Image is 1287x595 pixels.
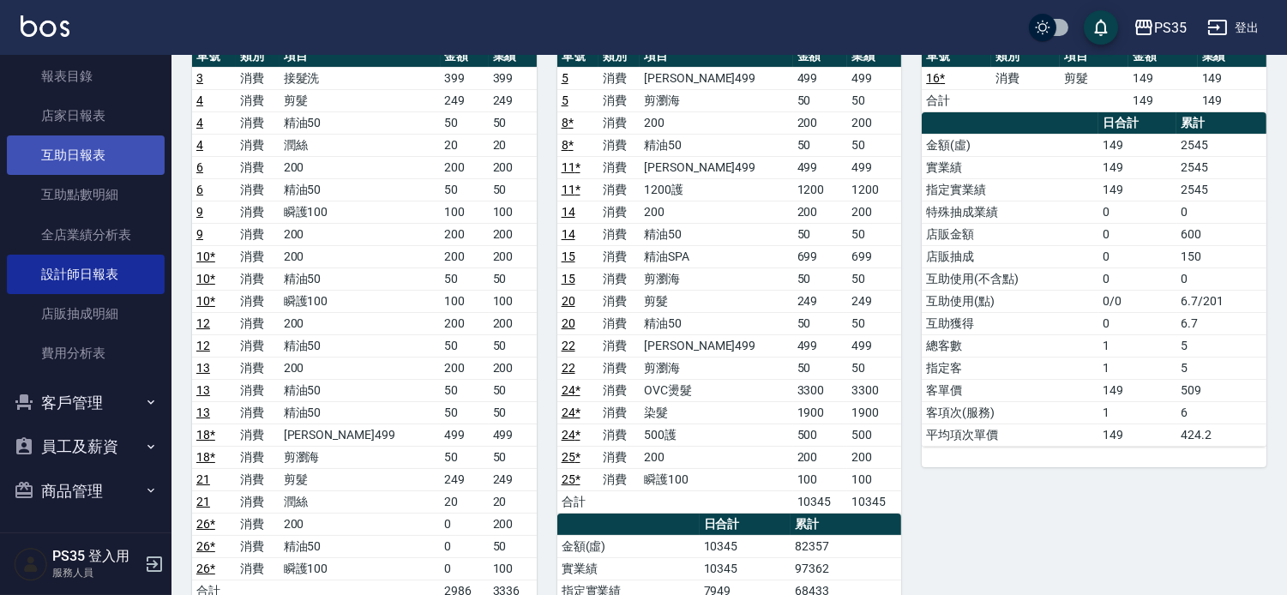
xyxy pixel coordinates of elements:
[640,134,792,156] td: 精油50
[489,446,537,468] td: 50
[1098,334,1176,357] td: 1
[562,205,575,219] a: 14
[236,379,280,401] td: 消費
[489,535,537,557] td: 50
[441,267,489,290] td: 50
[847,223,901,245] td: 50
[1198,67,1266,89] td: 149
[557,490,598,513] td: 合計
[1060,45,1128,68] th: 項目
[1176,424,1266,446] td: 424.2
[7,135,165,175] a: 互助日報表
[922,201,1098,223] td: 特殊抽成業績
[793,201,847,223] td: 200
[1198,89,1266,111] td: 149
[489,156,537,178] td: 200
[793,401,847,424] td: 1900
[1176,334,1266,357] td: 5
[1176,267,1266,290] td: 0
[280,424,441,446] td: [PERSON_NAME]499
[1176,112,1266,135] th: 累計
[793,67,847,89] td: 499
[280,67,441,89] td: 接髮洗
[922,290,1098,312] td: 互助使用(點)
[598,468,640,490] td: 消費
[441,379,489,401] td: 50
[236,357,280,379] td: 消費
[640,67,792,89] td: [PERSON_NAME]499
[489,89,537,111] td: 249
[196,316,210,330] a: 12
[557,557,700,580] td: 實業績
[441,424,489,446] td: 499
[793,111,847,134] td: 200
[640,178,792,201] td: 1200護
[847,134,901,156] td: 50
[7,215,165,255] a: 全店業績分析表
[236,468,280,490] td: 消費
[640,89,792,111] td: 剪瀏海
[562,361,575,375] a: 22
[236,557,280,580] td: 消費
[489,67,537,89] td: 399
[598,401,640,424] td: 消費
[196,183,203,196] a: 6
[793,290,847,312] td: 249
[922,178,1098,201] td: 指定實業績
[280,490,441,513] td: 潤絲
[793,490,847,513] td: 10345
[236,201,280,223] td: 消費
[562,272,575,285] a: 15
[236,245,280,267] td: 消費
[489,468,537,490] td: 249
[557,45,902,514] table: a dense table
[489,513,537,535] td: 200
[441,134,489,156] td: 20
[280,111,441,134] td: 精油50
[441,156,489,178] td: 200
[489,357,537,379] td: 200
[598,45,640,68] th: 類別
[280,156,441,178] td: 200
[489,111,537,134] td: 50
[441,446,489,468] td: 50
[847,490,901,513] td: 10345
[847,111,901,134] td: 200
[489,134,537,156] td: 20
[1127,10,1194,45] button: PS35
[793,134,847,156] td: 50
[441,401,489,424] td: 50
[441,557,489,580] td: 0
[7,334,165,373] a: 費用分析表
[922,312,1098,334] td: 互助獲得
[280,334,441,357] td: 精油50
[280,468,441,490] td: 剪髮
[1098,112,1176,135] th: 日合計
[441,111,489,134] td: 50
[922,223,1098,245] td: 店販金額
[598,67,640,89] td: 消費
[236,156,280,178] td: 消費
[441,178,489,201] td: 50
[640,446,792,468] td: 200
[598,223,640,245] td: 消費
[922,45,990,68] th: 單號
[441,334,489,357] td: 50
[196,160,203,174] a: 6
[598,134,640,156] td: 消費
[236,178,280,201] td: 消費
[1098,267,1176,290] td: 0
[236,45,280,68] th: 類別
[1098,223,1176,245] td: 0
[1098,290,1176,312] td: 0/0
[1098,245,1176,267] td: 0
[793,267,847,290] td: 50
[1176,401,1266,424] td: 6
[280,178,441,201] td: 精油50
[1198,45,1266,68] th: 業績
[598,334,640,357] td: 消費
[847,89,901,111] td: 50
[236,424,280,446] td: 消費
[1176,312,1266,334] td: 6.7
[847,67,901,89] td: 499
